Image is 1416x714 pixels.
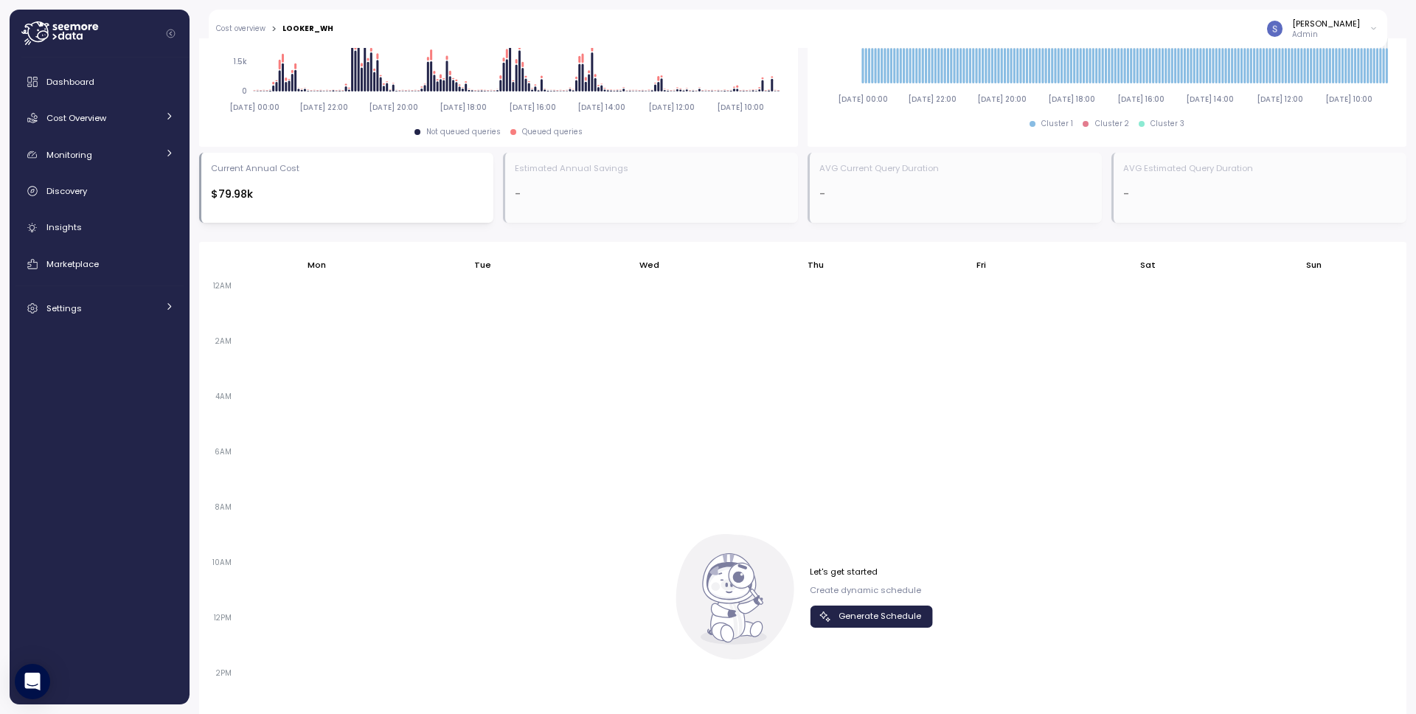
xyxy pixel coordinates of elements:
[271,24,277,34] div: >
[1306,259,1322,271] p: Sun
[838,94,888,104] tspan: [DATE] 00:00
[46,112,106,124] span: Cost Overview
[1140,259,1156,271] p: Sat
[1041,119,1073,129] div: Cluster 1
[439,103,486,112] tspan: [DATE] 18:00
[976,259,986,271] p: Fri
[1292,18,1360,30] div: [PERSON_NAME]
[46,258,99,270] span: Marketplace
[810,606,933,627] button: Generate Schedule
[15,249,184,279] a: Marketplace
[211,186,485,203] div: $79.98k
[1095,119,1129,129] div: Cluster 2
[970,252,994,278] button: Fri
[212,392,235,401] span: 4AM
[216,25,265,32] a: Cost overview
[211,162,299,174] div: Current Annual Cost
[369,103,418,112] tspan: [DATE] 20:00
[15,294,184,323] a: Settings
[15,213,184,243] a: Insights
[908,94,957,104] tspan: [DATE] 22:00
[299,103,348,112] tspan: [DATE] 22:00
[810,584,933,596] p: Create dynamic schedule
[977,94,1027,104] tspan: [DATE] 20:00
[1325,94,1372,104] tspan: [DATE] 10:00
[632,252,667,278] button: Wed
[46,221,82,233] span: Insights
[1123,186,1397,203] div: -
[1047,94,1094,104] tspan: [DATE] 18:00
[808,259,824,271] p: Thu
[426,127,501,137] div: Not queued queries
[15,176,184,206] a: Discovery
[242,86,247,96] tspan: 0
[46,185,87,197] span: Discovery
[209,281,235,291] span: 12AM
[300,252,333,278] button: Mon
[648,103,694,112] tspan: [DATE] 12:00
[717,103,764,112] tspan: [DATE] 10:00
[474,259,491,271] p: Tue
[211,447,235,457] span: 6AM
[639,259,659,271] p: Wed
[46,76,94,88] span: Dashboard
[1256,94,1302,104] tspan: [DATE] 12:00
[515,186,788,203] div: -
[1267,21,1283,36] img: ACg8ocLCy7HMj59gwelRyEldAl2GQfy23E10ipDNf0SDYCnD3y85RA=s96-c
[577,103,625,112] tspan: [DATE] 14:00
[509,103,556,112] tspan: [DATE] 16:00
[839,606,921,626] span: Generate Schedule
[515,162,628,174] div: Estimated Annual Savings
[162,28,180,39] button: Collapse navigation
[211,502,235,512] span: 8AM
[210,613,235,623] span: 12PM
[308,259,326,271] p: Mon
[15,140,184,170] a: Monitoring
[1150,119,1184,129] div: Cluster 3
[819,162,939,174] div: AVG Current Query Duration
[209,558,235,567] span: 10AM
[468,252,499,278] button: Tue
[212,668,235,678] span: 2PM
[46,302,82,314] span: Settings
[229,103,280,112] tspan: [DATE] 00:00
[1123,162,1253,174] div: AVG Estimated Query Duration
[1186,94,1234,104] tspan: [DATE] 14:00
[282,25,333,32] div: LOOKER_WH
[15,67,184,97] a: Dashboard
[522,127,583,137] div: Queued queries
[810,566,933,578] p: Let's get started
[800,252,831,278] button: Thu
[233,57,247,66] tspan: 1.5k
[212,336,235,346] span: 2AM
[1133,252,1163,278] button: Sat
[1117,94,1165,104] tspan: [DATE] 16:00
[15,664,50,699] div: Open Intercom Messenger
[819,186,1093,203] div: -
[15,103,184,133] a: Cost Overview
[1292,30,1360,40] p: Admin
[1299,252,1329,278] button: Sun
[46,149,92,161] span: Monitoring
